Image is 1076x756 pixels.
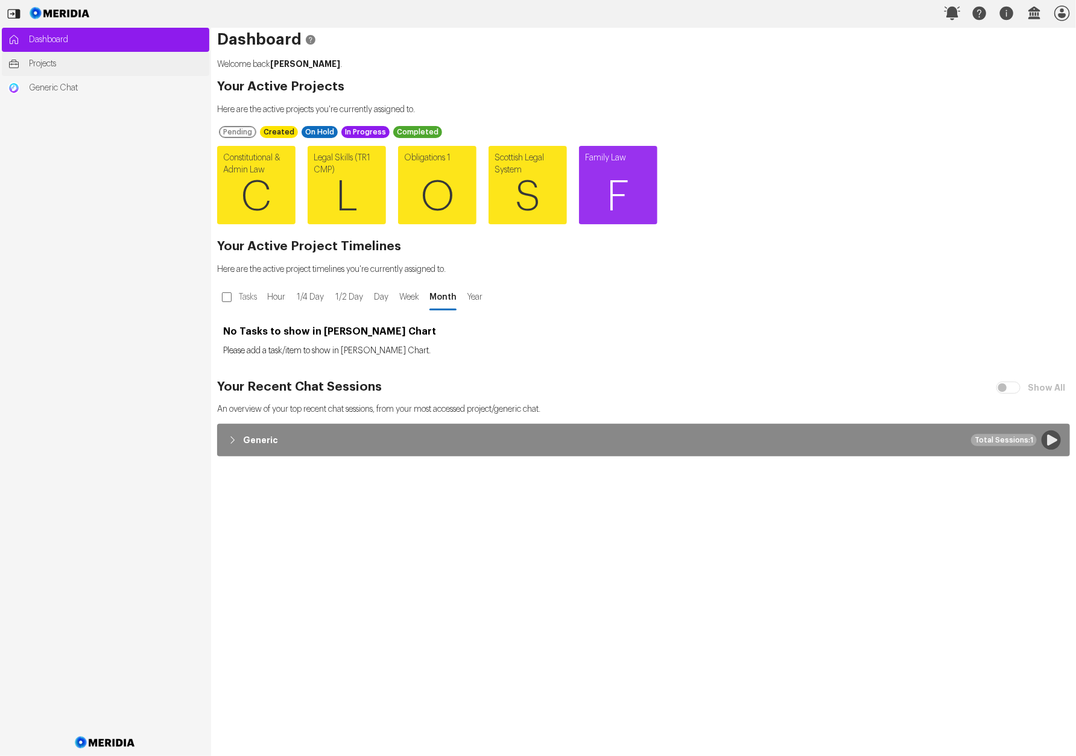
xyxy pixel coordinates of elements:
span: Year [464,291,486,303]
a: Projects [2,52,209,76]
p: Here are the active project timelines you're currently assigned to. [217,263,1070,276]
a: Family LawF [579,146,657,224]
h2: Your Recent Chat Sessions [217,381,1070,393]
img: Generic Chat [8,82,20,94]
a: Obligations 1O [398,146,476,224]
span: S [489,161,567,233]
button: GenericTotal Sessions:1 [220,427,1067,453]
span: Month [428,291,458,303]
span: Day [372,291,391,303]
p: Please add a task/item to show in [PERSON_NAME] Chart. [223,347,1064,356]
span: 1/2 Day [333,291,366,303]
span: O [398,161,476,233]
span: C [217,161,296,233]
span: F [579,161,657,233]
span: Generic Chat [29,82,203,94]
img: Meridia Logo [73,729,138,756]
div: Created [260,126,298,138]
p: An overview of your top recent chat sessions, from your most accessed project/generic chat. [217,403,1070,415]
p: Welcome back . [217,58,1070,71]
strong: [PERSON_NAME] [270,60,340,68]
div: Total Sessions: 1 [971,434,1037,446]
p: Here are the active projects you're currently assigned to. [217,104,1070,116]
span: Week [397,291,422,303]
a: Legal Skills (TR1 CMP)L [308,146,386,224]
a: Scottish Legal SystemS [489,146,567,224]
span: 1/4 Day [294,291,327,303]
a: Constitutional & Admin LawC [217,146,296,224]
label: Tasks [236,286,262,308]
a: Dashboard [2,28,209,52]
h1: Dashboard [217,34,1070,46]
span: Dashboard [29,34,203,46]
div: In Progress [341,126,390,138]
label: Show All [1025,377,1070,398]
div: Pending [219,126,256,138]
h2: Your Active Project Timelines [217,241,1070,253]
div: Completed [393,126,442,138]
span: L [308,161,386,233]
h3: No Tasks to show in [PERSON_NAME] Chart [223,326,1064,337]
a: Generic ChatGeneric Chat [2,76,209,100]
span: Hour [265,291,288,303]
h2: Your Active Projects [217,81,1070,93]
div: On Hold [302,126,338,138]
span: Projects [29,58,203,70]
